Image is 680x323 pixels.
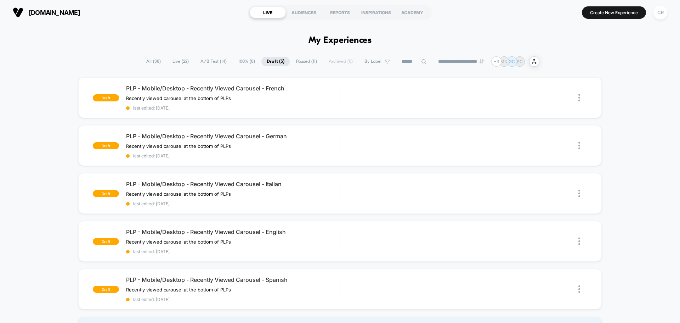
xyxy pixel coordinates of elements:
[126,276,340,283] span: PLP - Mobile/Desktop - Recently Viewed Carousel - Spanish
[250,7,286,18] div: LIVE
[578,285,580,293] img: close
[141,57,166,66] span: All ( 38 )
[126,105,340,111] span: last edited: [DATE]
[167,57,194,66] span: Live ( 22 )
[29,9,80,16] span: [DOMAIN_NAME]
[517,59,523,64] p: SC
[480,59,484,63] img: end
[358,7,394,18] div: INSPIRATIONS
[126,133,340,140] span: PLP - Mobile/Desktop - Recently Viewed Carousel - German
[93,238,119,245] span: draft
[261,57,290,66] span: Draft ( 5 )
[578,142,580,149] img: close
[578,190,580,197] img: close
[93,286,119,293] span: draft
[322,7,358,18] div: REPORTS
[653,6,667,20] div: CR
[126,239,231,245] span: Recently viewed carousel at the bottom of PLPs
[491,56,501,67] div: + 3
[394,7,430,18] div: ACADEMY
[126,153,340,158] span: last edited: [DATE]
[308,35,372,46] h1: My Experiences
[126,201,340,206] span: last edited: [DATE]
[13,7,23,18] img: Visually logo
[126,191,231,197] span: Recently viewed carousel at the bottom of PLPs
[233,57,260,66] span: 100% ( 8 )
[93,142,119,149] span: draft
[126,180,340,188] span: PLP - Mobile/Desktop - Recently Viewed Carousel - Italian
[578,94,580,101] img: close
[126,85,340,92] span: PLP - Mobile/Desktop - Recently Viewed Carousel - French
[509,59,515,64] p: GC
[582,6,646,19] button: Create New Experience
[500,59,508,64] p: MN
[291,57,322,66] span: Paused ( 11 )
[11,7,82,18] button: [DOMAIN_NAME]
[126,287,231,293] span: Recently viewed carousel at the bottom of PLPs
[286,7,322,18] div: AUDIENCES
[126,249,340,254] span: last edited: [DATE]
[126,143,231,149] span: Recently viewed carousel at the bottom of PLPs
[93,190,119,197] span: draft
[364,59,381,64] span: By Label
[126,297,340,302] span: last edited: [DATE]
[126,95,231,101] span: Recently viewed carousel at the bottom of PLPs
[195,57,232,66] span: A/B Test ( 14 )
[578,238,580,245] img: close
[93,94,119,101] span: draft
[126,228,340,235] span: PLP - Mobile/Desktop - Recently Viewed Carousel - English
[651,5,669,20] button: CR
